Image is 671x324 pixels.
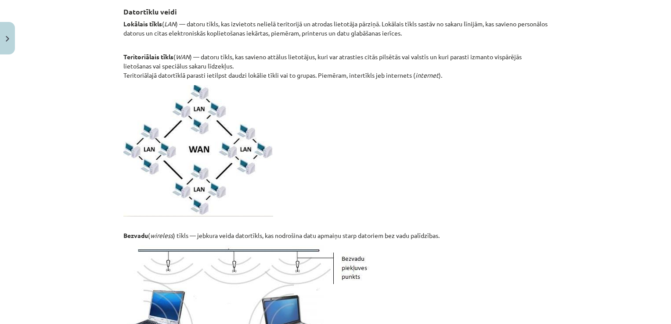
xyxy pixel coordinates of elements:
strong: Lokālais tīkls [123,20,162,28]
em: WAN [176,53,190,61]
strong: Bezvadu [123,231,148,239]
p: ( ) — datoru tīkls, kas izvietots nelielā teritorijā un atrodas lietotāja pārziņā. Lokālais tīkls... [123,19,548,47]
strong: Datortīklu veidi [123,7,177,16]
strong: Teritoriālais tīkls [123,53,173,61]
em: internet [415,71,439,79]
p: ( ) — datoru tīkls, kas savieno attālus lietotājus, kuri var atrasties citās pilsētās vai valstīs... [123,52,548,80]
em: wireless [150,231,173,239]
p: ( ) tīkls — jebkura veida datortīkls, kas nodrošina datu apmaiņu starp datoriem bez vadu palīdzības. [123,222,548,240]
img: icon-close-lesson-0947bae3869378f0d4975bcd49f059093ad1ed9edebbc8119c70593378902aed.svg [6,36,9,42]
em: LAN [164,20,176,28]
